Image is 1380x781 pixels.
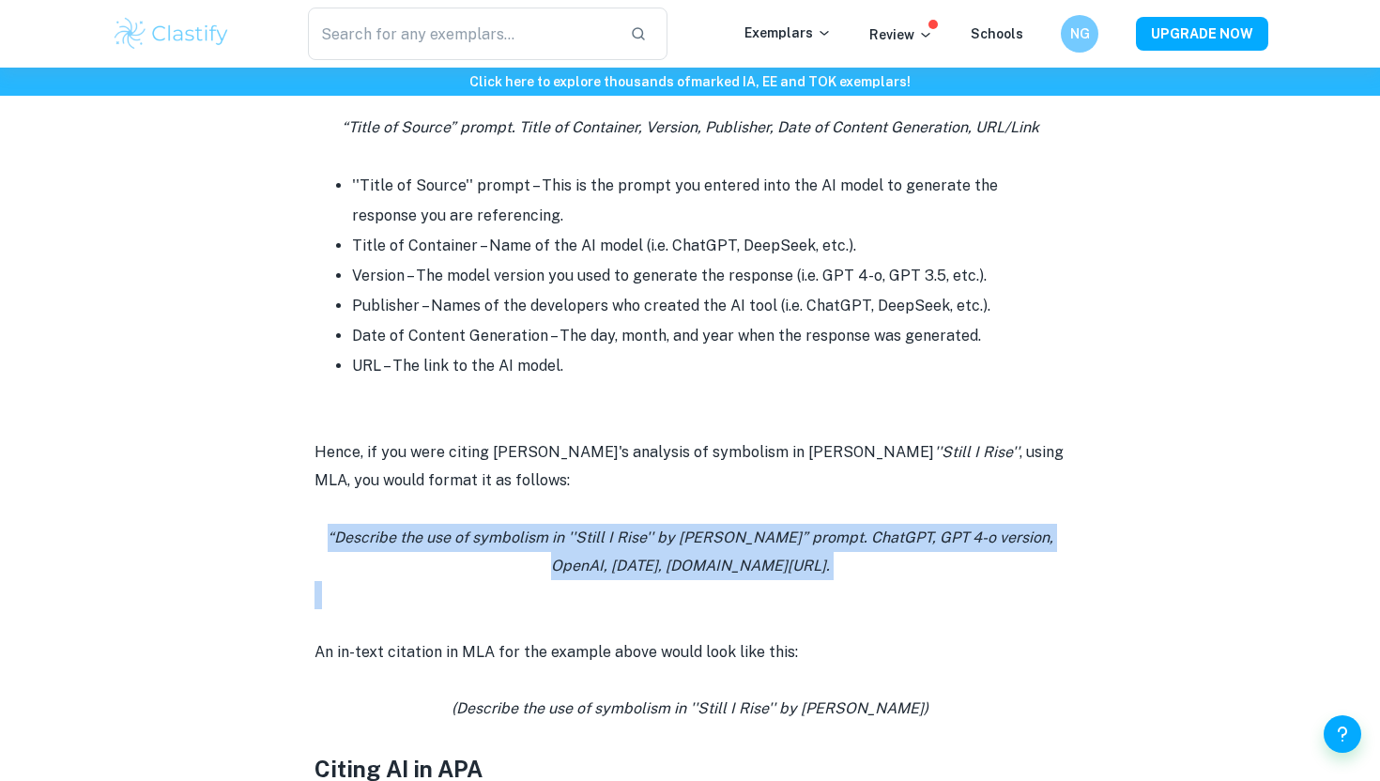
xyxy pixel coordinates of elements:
li: URL – The link to the AI model. [352,351,1066,381]
h6: NG [1069,23,1091,44]
button: UPGRADE NOW [1136,17,1268,51]
p: Review [869,24,933,45]
li: Version – The model version you used to generate the response (i.e. GPT 4-o, GPT 3.5, etc.). [352,261,1066,291]
li: Date of Content Generation – The day, month, and year when the response was generated. [352,321,1066,351]
a: Schools [971,26,1023,41]
input: Search for any exemplars... [308,8,615,60]
img: Clastify logo [112,15,231,53]
i: (Describe the use of symbolism in ''Still I Rise'' by [PERSON_NAME]) [452,699,928,717]
button: NG [1061,15,1098,53]
li: ''Title of Source'' prompt – This is the prompt you entered into the AI model to generate the res... [352,171,1066,231]
i: “Title of Source” prompt. Title of Container, Version, Publisher, Date of Content Generation, URL... [342,118,1039,136]
p: Exemplars [744,23,832,43]
li: Title of Container – Name of the AI model (i.e. ChatGPT, DeepSeek, etc.). [352,231,1066,261]
h6: Click here to explore thousands of marked IA, EE and TOK exemplars ! [4,71,1376,92]
p: Hence, if you were citing [PERSON_NAME]'s analysis of symbolism in [PERSON_NAME] , using MLA, you... [314,438,1066,496]
i: ''Still I Rise'' [934,443,1020,461]
p: An in-text citation in MLA for the example above would look like this: [314,638,1066,666]
i: “Describe the use of symbolism in ''Still I Rise'' by [PERSON_NAME]” prompt. ChatGPT, GPT 4-o ver... [328,528,1053,574]
button: Help and Feedback [1324,715,1361,753]
li: Publisher – Names of the developers who created the AI tool (i.e. ChatGPT, DeepSeek, etc.). [352,291,1066,321]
